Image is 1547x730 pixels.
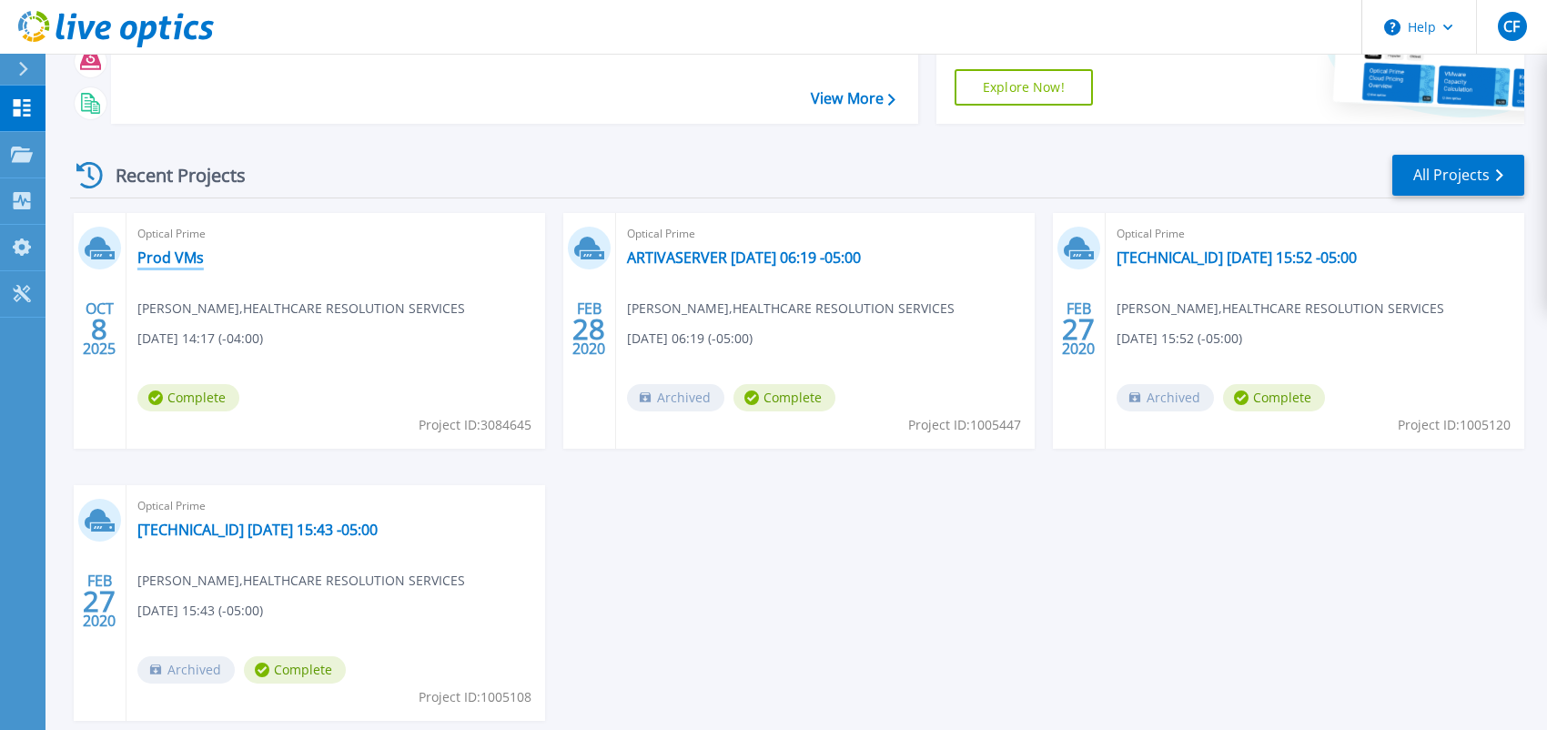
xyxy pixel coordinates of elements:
span: Complete [244,656,346,684]
span: Complete [137,384,239,411]
a: [TECHNICAL_ID] [DATE] 15:52 -05:00 [1117,248,1357,267]
span: CF [1503,19,1520,34]
span: Project ID: 1005120 [1398,415,1511,435]
span: Project ID: 1005447 [908,415,1021,435]
span: [PERSON_NAME] , HEALTHCARE RESOLUTION SERVICES [137,299,465,319]
a: View More [811,90,895,107]
span: Complete [733,384,835,411]
div: Recent Projects [70,153,270,198]
div: FEB 2020 [82,568,116,634]
span: 28 [572,321,605,337]
span: Archived [137,656,235,684]
div: FEB 2020 [571,296,606,362]
span: Archived [1117,384,1214,411]
span: 27 [83,593,116,609]
span: [PERSON_NAME] , HEALTHCARE RESOLUTION SERVICES [1117,299,1444,319]
a: Explore Now! [955,69,1093,106]
span: [DATE] 15:52 (-05:00) [1117,329,1242,349]
span: Optical Prime [1117,224,1513,244]
span: 27 [1062,321,1095,337]
span: [DATE] 15:43 (-05:00) [137,601,263,621]
a: ARTIVASERVER [DATE] 06:19 -05:00 [627,248,861,267]
span: Optical Prime [627,224,1024,244]
span: 8 [91,321,107,337]
span: Archived [627,384,724,411]
a: [TECHNICAL_ID] [DATE] 15:43 -05:00 [137,521,378,539]
span: Optical Prime [137,496,534,516]
span: Complete [1223,384,1325,411]
div: FEB 2020 [1061,296,1096,362]
span: Project ID: 3084645 [419,415,531,435]
span: [DATE] 06:19 (-05:00) [627,329,753,349]
span: [PERSON_NAME] , HEALTHCARE RESOLUTION SERVICES [627,299,955,319]
a: Prod VMs [137,248,204,267]
span: [DATE] 14:17 (-04:00) [137,329,263,349]
div: OCT 2025 [82,296,116,362]
span: Project ID: 1005108 [419,687,531,707]
span: Optical Prime [137,224,534,244]
span: [PERSON_NAME] , HEALTHCARE RESOLUTION SERVICES [137,571,465,591]
a: All Projects [1392,155,1524,196]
